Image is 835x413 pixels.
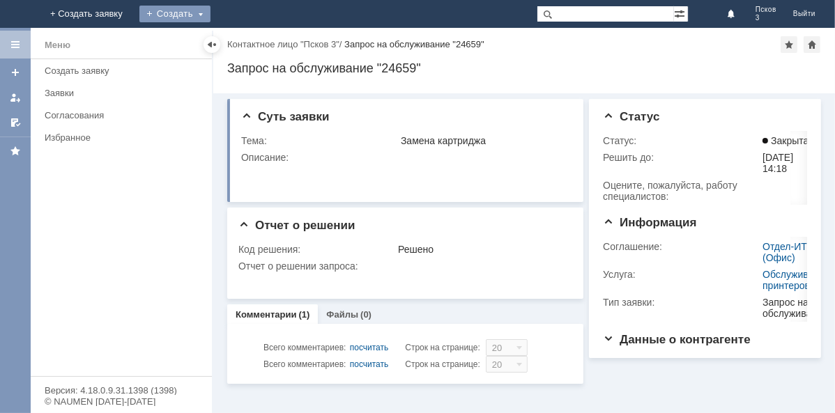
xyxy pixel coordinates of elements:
[236,309,297,320] a: Комментарии
[263,339,480,356] i: Строк на странице:
[4,86,26,109] a: Мои заявки
[263,343,346,352] span: Всего комментариев:
[4,111,26,134] a: Мои согласования
[350,339,389,356] div: посчитать
[4,61,26,84] a: Создать заявку
[299,309,310,320] div: (1)
[603,333,751,346] span: Данные о контрагенте
[401,135,566,146] div: Замена картриджа
[326,309,358,320] a: Файлы
[204,36,220,53] div: Скрыть меню
[763,269,830,291] a: Обслуживание принтеров
[804,36,820,53] div: Сделать домашней страницей
[238,219,355,232] span: Отчет о решении
[39,82,209,104] a: Заявки
[603,297,760,308] div: Тип заявки:
[45,88,204,98] div: Заявки
[227,39,339,49] a: Контактное лицо "Псков 3"
[238,244,395,255] div: Код решения:
[45,386,198,395] div: Версия: 4.18.0.9.31.1398 (1398)
[45,110,204,120] div: Согласования
[603,180,760,202] div: Oцените, пожалуйста, работу специалистов:
[603,135,760,146] div: Статус:
[398,244,566,255] div: Решено
[139,6,210,22] div: Создать
[227,61,821,75] div: Запрос на обслуживание "24659"
[45,397,198,406] div: © NAUMEN [DATE]-[DATE]
[241,152,569,163] div: Описание:
[763,135,809,146] span: Закрыта
[763,297,830,319] div: Запрос на обслуживание
[45,132,188,143] div: Избранное
[603,216,696,229] span: Информация
[781,36,797,53] div: Добавить в избранное
[674,6,688,20] span: Расширенный поиск
[39,104,209,126] a: Согласования
[603,152,760,163] div: Решить до:
[344,39,484,49] div: Запрос на обслуживание "24659"
[603,241,760,252] div: Соглашение:
[603,269,760,280] div: Услуга:
[241,135,398,146] div: Тема:
[263,359,346,369] span: Всего комментариев:
[350,356,389,373] div: посчитать
[603,110,659,123] span: Статус
[241,110,329,123] span: Суть заявки
[45,37,70,54] div: Меню
[763,241,807,263] a: Отдел-ИТ (Офис)
[756,6,776,14] span: Псков
[763,152,793,174] span: [DATE] 14:18
[45,65,204,76] div: Создать заявку
[227,39,344,49] div: /
[360,309,371,320] div: (0)
[756,14,776,22] span: 3
[263,356,480,373] i: Строк на странице:
[238,260,569,272] div: Отчет о решении запроса:
[39,60,209,81] a: Создать заявку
